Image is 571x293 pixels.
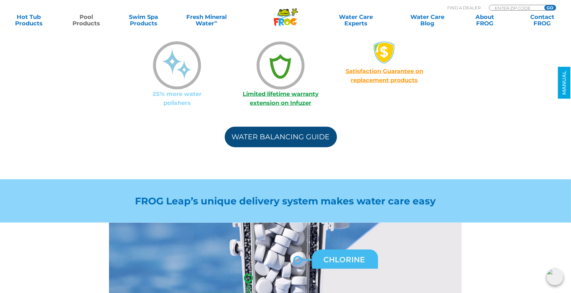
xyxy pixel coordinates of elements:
[64,14,108,27] a: PoolProducts
[179,14,234,27] a: Fresh MineralWater∞
[547,269,563,285] img: openIcon
[256,41,305,90] img: icon-lifetime-warranty-green
[520,14,565,27] a: ContactFROG
[121,14,166,27] a: Swim SpaProducts
[373,41,396,64] img: money-back1-small
[6,14,51,27] a: Hot TubProducts
[346,68,423,84] a: Satisfaction Guarantee on replacement products
[153,41,201,90] img: icon-polishers-blue
[544,5,556,10] input: GO
[243,90,319,107] a: Limited lifetime warranty extension on Infuzer
[405,14,450,27] a: Water CareBlog
[214,19,217,24] sup: ∞
[225,127,337,147] a: Water Balancing Guide
[558,67,571,99] a: MANUAL
[447,5,481,11] p: Find A Dealer
[109,195,462,207] h2: FROG Leap’s unique delivery system makes water care easy
[125,90,229,108] p: 25% more water polishers
[463,14,507,27] a: AboutFROG
[494,5,537,11] input: Zip Code Form
[320,14,392,27] a: Water CareExperts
